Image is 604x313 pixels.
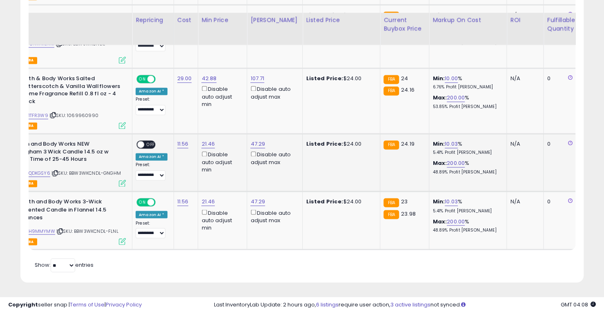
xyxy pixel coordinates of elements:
div: 0 [547,140,572,148]
a: 21.46 [201,140,215,148]
span: 24.19 [401,140,415,148]
div: N/A [510,198,537,205]
b: Listed Price: [306,198,343,205]
div: % [432,11,500,27]
a: 11.56 [177,11,189,19]
div: Amazon AI * [136,211,167,218]
p: 5.41% Profit [PERSON_NAME] [432,150,500,155]
div: % [432,218,500,233]
span: 24 [401,11,408,19]
span: ON [137,199,147,206]
small: FBA [383,210,399,219]
p: 48.89% Profit [PERSON_NAME] [432,227,500,233]
a: Terms of Use [70,301,105,308]
span: 24.16 [401,86,415,94]
th: The percentage added to the cost of goods (COGS) that forms the calculator for Min & Max prices. [429,13,507,45]
div: Min Price [201,16,243,25]
b: Listed Price: [306,11,343,19]
a: 10.00 [445,74,458,83]
a: B0F1TFR3W9 [20,112,48,119]
a: B07H9MMYMW [20,227,55,234]
span: OFF [154,76,167,83]
b: Bath and Body Works 3-Wick Scented Candle in Flannel 14.5 Ounces [22,198,121,223]
span: Show: entries [35,261,94,268]
b: Max: [432,94,447,101]
div: Amazon AI * [136,88,167,95]
a: 21.75 [201,11,214,19]
div: Preset: [136,220,167,239]
div: Disable auto adjust max [250,150,296,166]
a: 200.00 [447,217,465,225]
b: Bath and Body Works NEW Gingham 3 Wick Candle 14.5 oz w Burn Time of 25-45 Hours [16,140,116,165]
div: Disable auto adjust min [201,208,241,232]
div: Repricing [136,16,170,25]
span: OFF [144,141,157,148]
div: 0 [547,11,572,19]
span: FBA [23,180,37,187]
div: % [432,140,500,155]
a: 21.46 [201,198,215,206]
a: 107.71 [250,74,264,83]
div: [PERSON_NAME] [250,16,299,25]
div: N/A [510,75,537,82]
a: B07QDKGSY6 [20,170,50,177]
div: % [432,75,500,90]
div: Fulfillable Quantity [547,16,575,33]
small: FBA [383,86,399,95]
small: FBA [383,140,399,149]
div: ROI [510,16,540,25]
div: % [432,94,500,109]
b: Bath & Body Works, White Barn 3-Wick Candle w/Essential Oils - 14.5 oz - [DATE]! (Vampire Blood) [18,11,117,36]
div: seller snap | | [8,301,142,309]
div: Listed Price [306,16,377,25]
div: Preset: [136,162,167,180]
span: 24 [401,74,408,82]
div: Disable auto adjust min [201,150,241,173]
span: 23 [401,198,408,205]
b: Listed Price: [306,140,343,148]
p: 5.41% Profit [PERSON_NAME] [432,208,500,214]
span: FBA [23,57,37,64]
div: Disable auto adjust min [201,84,241,108]
div: N/A [510,140,537,148]
div: % [432,198,500,213]
span: | SKU: BBW3WKCNDL-GNGHM [51,170,121,176]
small: FBA [383,198,399,207]
a: 47.29 [250,140,265,148]
b: Min: [432,198,445,205]
b: Min: [432,74,445,82]
a: 10.03 [445,198,458,206]
p: 48.89% Profit [PERSON_NAME] [432,169,500,175]
div: $24.00 [306,198,374,205]
a: 10.03 [445,140,458,148]
div: 0 [547,198,572,205]
div: Amazon AI * [136,153,167,160]
a: 11.56 [177,198,189,206]
div: Title [1,16,129,25]
p: 6.76% Profit [PERSON_NAME] [432,84,500,90]
span: FBA [23,122,37,129]
p: 53.85% Profit [PERSON_NAME] [432,104,500,110]
a: 200.00 [447,94,465,102]
a: 47.59 [250,11,265,19]
a: Privacy Policy [106,301,142,308]
div: Preset: [136,97,167,115]
div: Last InventoryLab Update: 2 hours ago, require user action, not synced. [214,301,596,309]
b: Min: [432,11,445,19]
div: Disable auto adjust max [250,84,296,100]
a: 200.00 [447,159,465,167]
a: 10.03 [445,11,458,19]
div: % [432,160,500,175]
div: $24.00 [306,75,374,82]
a: 29.00 [177,74,192,83]
span: OFF [154,199,167,206]
div: $24.00 [306,11,374,19]
b: Min: [432,140,445,148]
strong: Copyright [8,301,38,308]
div: Current Buybox Price [383,16,426,33]
span: | SKU: BBW3WKCNDL-FLNL [56,227,118,234]
b: Max: [432,217,447,225]
span: FBA [23,238,37,245]
div: Cost [177,16,195,25]
div: Disable auto adjust max [250,208,296,224]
